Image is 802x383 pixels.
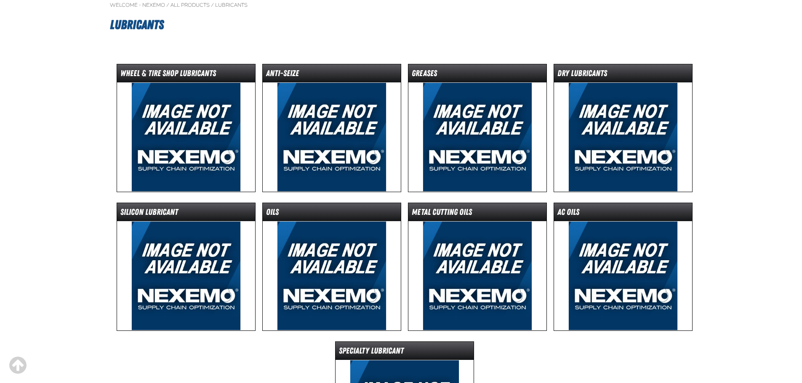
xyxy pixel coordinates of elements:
[117,203,256,331] a: Silicon Lubricant
[568,82,678,192] img: Dry Lubricants
[408,206,546,221] dt: Metal Cutting Oils
[117,64,256,192] a: Wheel & Tire Shop Lubricants
[171,2,210,8] a: All Products
[423,221,532,330] img: Metal Cutting Oils
[554,206,692,221] dt: AC Oils
[262,64,401,192] a: Anti-Seize
[215,2,248,8] a: Lubricants
[568,221,678,330] img: AC Oils
[277,82,386,192] img: Anti-Seize
[408,203,547,331] a: Metal Cutting Oils
[8,356,27,375] div: Scroll to the top
[110,13,693,36] h1: Lubricants
[263,68,401,82] dt: Anti-Seize
[131,221,241,330] img: Silicon Lubricant
[408,68,546,82] dt: Greases
[277,221,386,330] img: Oils
[131,82,241,192] img: Wheel & Tire Shop Lubricants
[211,2,214,8] span: /
[117,206,255,221] dt: Silicon Lubricant
[423,82,532,192] img: Greases
[408,64,547,192] a: Greases
[166,2,169,8] span: /
[336,345,474,360] dt: Specialty Lubricant
[262,203,401,331] a: Oils
[554,64,693,192] a: Dry Lubricants
[110,2,165,8] a: Welcome - Nexemo
[110,2,693,8] nav: Breadcrumbs
[554,68,692,82] dt: Dry Lubricants
[554,203,693,331] a: AC Oils
[117,68,255,82] dt: Wheel & Tire Shop Lubricants
[263,206,401,221] dt: Oils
